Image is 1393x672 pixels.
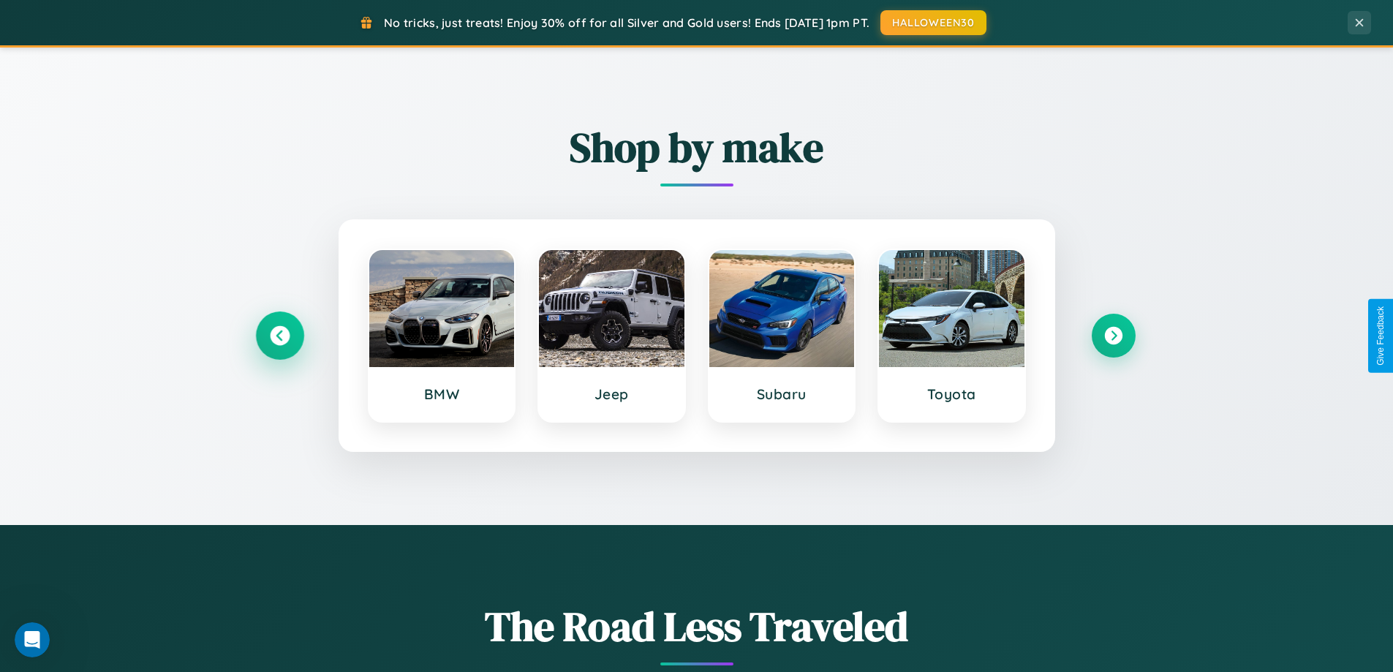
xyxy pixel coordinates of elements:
[724,385,840,403] h3: Subaru
[554,385,670,403] h3: Jeep
[880,10,986,35] button: HALLOWEEN30
[15,622,50,657] iframe: Intercom live chat
[258,119,1136,175] h2: Shop by make
[1375,306,1386,366] div: Give Feedback
[384,385,500,403] h3: BMW
[258,598,1136,654] h1: The Road Less Traveled
[894,385,1010,403] h3: Toyota
[384,15,869,30] span: No tricks, just treats! Enjoy 30% off for all Silver and Gold users! Ends [DATE] 1pm PT.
